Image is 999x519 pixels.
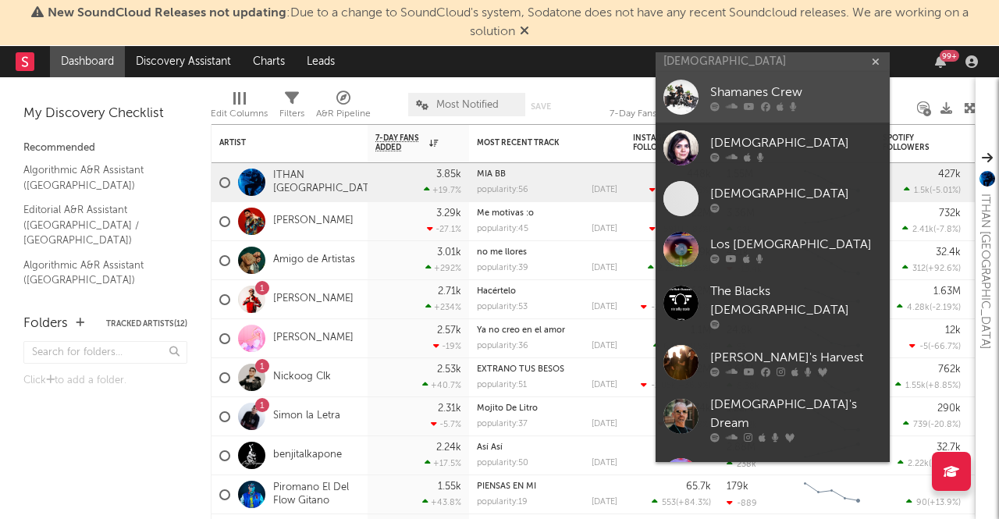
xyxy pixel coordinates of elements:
[520,26,529,38] span: Dismiss
[436,208,461,219] div: 3.29k
[656,450,890,501] a: [DEMOGRAPHIC_DATA]
[211,85,268,130] div: Edit Columns
[938,364,961,375] div: 762k
[592,381,617,389] div: [DATE]
[656,224,890,275] a: Los [DEMOGRAPHIC_DATA]
[23,315,68,333] div: Folders
[422,380,461,390] div: +40.7 %
[273,169,379,196] a: ITHAN [GEOGRAPHIC_DATA]
[936,247,961,258] div: 32.4k
[678,499,709,507] span: +84.3 %
[649,224,711,234] div: ( )
[727,459,756,469] div: 238k
[592,498,617,507] div: [DATE]
[940,50,959,62] div: 99 +
[106,320,187,328] button: Tracked Artists(12)
[592,264,617,272] div: [DATE]
[375,133,425,152] span: 7-Day Fans Added
[592,186,617,194] div: [DATE]
[242,46,296,77] a: Charts
[477,482,617,491] div: PIENSAS EN MI
[477,404,538,413] a: Mojito De Litro
[477,365,617,374] div: EXTRAÑO TUS BESOS
[907,304,930,312] span: 4.28k
[23,371,187,390] div: Click to add a folder.
[477,186,528,194] div: popularity: 56
[477,443,617,452] div: Así Así
[48,7,286,20] span: New SoundCloud Releases not updating
[710,349,882,368] div: [PERSON_NAME]'s Harvest
[477,209,617,218] div: Me motivas :o
[273,449,342,462] a: benjitalkapone
[23,105,187,123] div: My Discovery Checklist
[895,380,961,390] div: ( )
[477,404,617,413] div: Mojito De Litro
[477,264,528,272] div: popularity: 39
[912,265,926,273] span: 312
[641,302,711,312] div: ( )
[477,342,528,350] div: popularity: 36
[656,123,890,173] a: [DEMOGRAPHIC_DATA]
[427,224,461,234] div: -27.1 %
[477,326,565,335] a: Ya no creo en el amor
[903,419,961,429] div: ( )
[930,499,958,507] span: +13.9 %
[912,226,933,234] span: 2.41k
[908,460,929,468] span: 2.22k
[477,459,528,467] div: popularity: 50
[316,85,371,130] div: A&R Pipeline
[425,302,461,312] div: +234 %
[23,162,172,194] a: Algorithmic A&R Assistant ([GEOGRAPHIC_DATA])
[939,208,961,219] div: 732k
[23,201,172,249] a: Editorial A&R Assistant ([GEOGRAPHIC_DATA] / [GEOGRAPHIC_DATA])
[976,194,994,349] div: ITHAN [GEOGRAPHIC_DATA]
[477,209,534,218] a: Me motivas :o
[930,421,958,429] span: -20.8 %
[477,170,617,179] div: MÍA BB
[662,499,676,507] span: 553
[933,286,961,297] div: 1.63M
[649,185,711,195] div: ( )
[50,46,125,77] a: Dashboard
[797,475,867,514] svg: Chart title
[648,263,711,273] div: ( )
[477,287,617,296] div: Hacértelo
[909,341,961,351] div: ( )
[296,46,346,77] a: Leads
[436,169,461,180] div: 3.85k
[651,382,676,390] span: -1.05k
[424,185,461,195] div: +19.7 %
[477,443,503,452] a: Así Así
[653,341,711,351] div: ( )
[437,247,461,258] div: 3.01k
[932,304,958,312] span: -2.19 %
[931,460,958,468] span: +17.1 %
[902,224,961,234] div: ( )
[710,396,882,433] div: [DEMOGRAPHIC_DATA]'s Dream
[883,133,937,152] div: Spotify Followers
[531,102,551,111] button: Save
[710,283,882,320] div: The Blacks [DEMOGRAPHIC_DATA]
[437,325,461,336] div: 2.57k
[641,380,711,390] div: ( )
[477,498,528,507] div: popularity: 19
[652,497,711,507] div: ( )
[932,187,958,195] span: -5.01 %
[437,364,461,375] div: 2.53k
[273,254,355,267] a: Amigo de Artistas
[436,443,461,453] div: 2.24k
[273,482,360,508] a: Piromano El Del Flow Gitano
[936,226,958,234] span: -7.8 %
[906,497,961,507] div: ( )
[945,325,961,336] div: 12k
[913,421,928,429] span: 739
[431,419,461,429] div: -5.7 %
[273,410,340,423] a: Simon la Letra
[686,482,711,492] div: 65.7k
[219,138,336,148] div: Artist
[477,170,506,179] a: MÍA BB
[937,403,961,414] div: 290k
[23,257,172,289] a: Algorithmic A&R Assistant ([GEOGRAPHIC_DATA])
[425,263,461,273] div: +292 %
[438,403,461,414] div: 2.31k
